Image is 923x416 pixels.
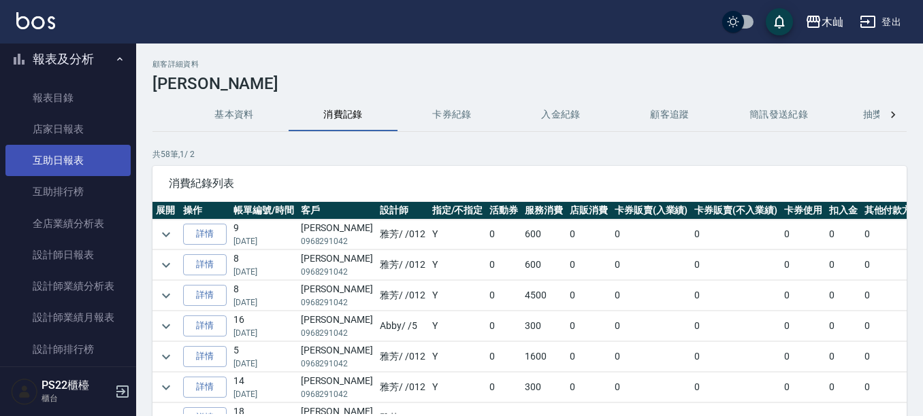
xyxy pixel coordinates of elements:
[233,266,294,278] p: [DATE]
[297,250,376,280] td: [PERSON_NAME]
[5,334,131,365] a: 設計師排行榜
[230,202,297,220] th: 帳單編號/時間
[611,311,692,341] td: 0
[233,327,294,339] p: [DATE]
[826,342,861,372] td: 0
[230,342,297,372] td: 5
[566,202,611,220] th: 店販消費
[854,10,907,35] button: 登出
[486,202,521,220] th: 活動券
[486,342,521,372] td: 0
[5,271,131,302] a: 設計師業績分析表
[521,281,566,311] td: 4500
[521,202,566,220] th: 服務消費
[230,281,297,311] td: 8
[42,392,111,404] p: 櫃台
[429,220,487,249] td: Y
[724,99,833,131] button: 簡訊發送紀錄
[429,342,487,372] td: Y
[566,250,611,280] td: 0
[152,202,180,220] th: 展開
[230,372,297,402] td: 14
[611,250,692,280] td: 0
[486,250,521,280] td: 0
[183,254,227,275] a: 詳情
[5,82,131,114] a: 報表目錄
[152,60,907,69] h2: 顧客詳細資料
[691,250,781,280] td: 0
[826,220,861,249] td: 0
[156,255,176,275] button: expand row
[566,342,611,372] td: 0
[826,372,861,402] td: 0
[521,342,566,372] td: 1600
[156,377,176,398] button: expand row
[781,311,826,341] td: 0
[376,202,429,220] th: 設計師
[691,281,781,311] td: 0
[376,342,429,372] td: 雅芳 / /012
[5,302,131,333] a: 設計師業績月報表
[301,358,373,370] p: 0968291042
[826,250,861,280] td: 0
[398,99,506,131] button: 卡券紀錄
[376,281,429,311] td: 雅芳 / /012
[297,342,376,372] td: [PERSON_NAME]
[781,220,826,249] td: 0
[766,8,793,35] button: save
[566,372,611,402] td: 0
[822,14,843,31] div: 木屾
[301,327,373,339] p: 0968291042
[5,41,131,77] button: 報表及分析
[429,372,487,402] td: Y
[301,266,373,278] p: 0968291042
[233,235,294,247] p: [DATE]
[376,220,429,249] td: 雅芳 / /012
[5,208,131,239] a: 全店業績分析表
[506,99,615,131] button: 入金紀錄
[297,372,376,402] td: [PERSON_NAME]
[826,311,861,341] td: 0
[781,250,826,280] td: 0
[429,281,487,311] td: Y
[183,377,227,398] a: 詳情
[156,347,176,367] button: expand row
[611,372,692,402] td: 0
[611,202,692,220] th: 卡券販賣(入業績)
[233,358,294,370] p: [DATE]
[781,342,826,372] td: 0
[781,372,826,402] td: 0
[691,342,781,372] td: 0
[781,281,826,311] td: 0
[183,285,227,306] a: 詳情
[691,202,781,220] th: 卡券販賣(不入業績)
[5,239,131,271] a: 設計師日報表
[486,220,521,249] td: 0
[16,12,55,29] img: Logo
[11,378,38,405] img: Person
[42,379,111,392] h5: PS22櫃檯
[183,315,227,336] a: 詳情
[230,250,297,280] td: 8
[233,296,294,309] p: [DATE]
[611,281,692,311] td: 0
[615,99,724,131] button: 顧客追蹤
[180,99,289,131] button: 基本資料
[566,220,611,249] td: 0
[5,365,131,396] a: 每日收支明細
[5,176,131,207] a: 互助排行榜
[826,281,861,311] td: 0
[611,342,692,372] td: 0
[376,311,429,341] td: Abby / /5
[289,99,398,131] button: 消費記錄
[566,281,611,311] td: 0
[486,372,521,402] td: 0
[486,281,521,311] td: 0
[301,388,373,400] p: 0968291042
[169,177,890,190] span: 消費紀錄列表
[297,311,376,341] td: [PERSON_NAME]
[301,235,373,247] p: 0968291042
[152,74,907,93] h3: [PERSON_NAME]
[429,311,487,341] td: Y
[230,220,297,249] td: 9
